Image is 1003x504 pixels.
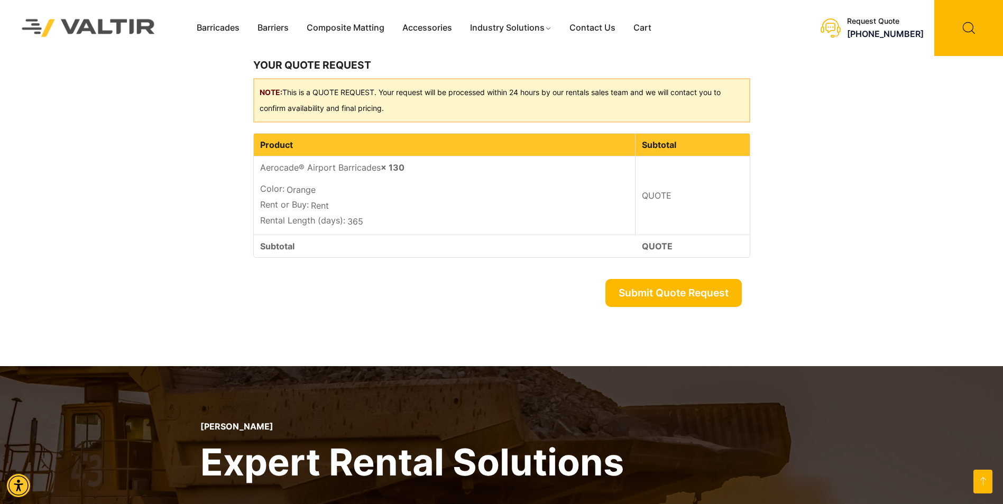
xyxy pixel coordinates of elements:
a: call (888) 496-3625 [847,29,924,39]
a: Accessories [393,20,461,36]
strong: × 130 [381,162,404,173]
b: NOTE: [260,88,282,97]
a: Composite Matting [298,20,393,36]
p: Rent [260,198,629,214]
a: Cart [624,20,660,36]
th: Subtotal [254,235,636,257]
dt: Rental Length (days): [260,214,345,227]
div: Request Quote [847,17,924,26]
img: Valtir Rentals [8,5,169,51]
div: Accessibility Menu [7,474,30,497]
button: Submit Quote Request [605,279,742,307]
h3: Your quote request [253,58,750,73]
h2: Expert Rental Solutions [200,438,624,486]
a: Industry Solutions [461,20,561,36]
a: Barricades [188,20,249,36]
td: Aerocade® Airport Barricades [254,156,636,235]
div: This is a QUOTE REQUEST. Your request will be processed within 24 hours by our rentals sales team... [253,78,750,123]
p: Orange [260,182,629,198]
a: Open this option [973,470,992,493]
th: Subtotal [636,134,750,156]
a: Barriers [249,20,298,36]
td: QUOTE [636,156,750,235]
p: [PERSON_NAME] [200,422,624,432]
td: QUOTE [636,235,750,257]
dt: Color: [260,182,284,195]
a: Contact Us [560,20,624,36]
dt: Rent or Buy: [260,198,309,211]
p: 365 [260,214,629,230]
th: Product [254,134,636,156]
